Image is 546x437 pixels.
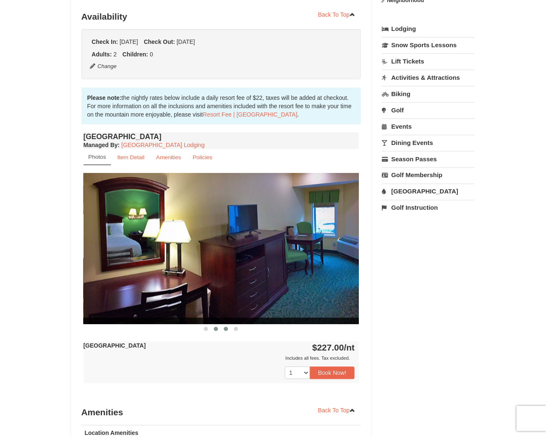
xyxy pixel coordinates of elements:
[187,149,218,165] a: Policies
[87,94,122,101] strong: Please note:
[156,154,181,160] small: Amenities
[313,8,361,21] a: Back To Top
[122,51,148,58] strong: Children:
[312,343,355,353] strong: $227.00
[382,135,475,150] a: Dining Events
[122,142,205,148] a: [GEOGRAPHIC_DATA] Lodging
[81,8,361,25] h3: Availability
[144,38,175,45] strong: Check Out:
[382,86,475,102] a: Biking
[84,149,111,165] a: Photos
[382,102,475,118] a: Golf
[382,119,475,134] a: Events
[151,149,187,165] a: Amenities
[84,343,146,349] strong: [GEOGRAPHIC_DATA]
[84,354,355,363] div: Includes all fees. Tax excluded.
[92,51,112,58] strong: Adults:
[89,154,106,160] small: Photos
[382,21,475,36] a: Lodging
[90,62,117,71] button: Change
[177,38,195,45] span: [DATE]
[382,151,475,167] a: Season Passes
[119,38,138,45] span: [DATE]
[84,142,118,148] span: Managed By
[112,149,150,165] a: Item Detail
[344,343,355,353] span: /nt
[81,404,361,421] h3: Amenities
[117,154,145,160] small: Item Detail
[85,430,139,437] strong: Location Amenities
[382,168,475,183] a: Golf Membership
[382,200,475,216] a: Golf Instruction
[84,173,359,324] img: 18876286-39-50e6e3c6.jpg
[84,142,120,148] strong: :
[382,53,475,69] a: Lift Tickets
[114,51,117,58] span: 2
[193,154,212,160] small: Policies
[92,38,118,45] strong: Check In:
[84,132,359,141] h4: [GEOGRAPHIC_DATA]
[313,404,361,417] a: Back To Top
[150,51,153,58] span: 0
[203,111,297,118] a: Resort Fee | [GEOGRAPHIC_DATA]
[310,367,355,379] button: Book Now!
[382,37,475,53] a: Snow Sports Lessons
[382,70,475,85] a: Activities & Attractions
[81,88,361,124] div: the nightly rates below include a daily resort fee of $22, taxes will be added at checkout. For m...
[382,184,475,199] a: [GEOGRAPHIC_DATA]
